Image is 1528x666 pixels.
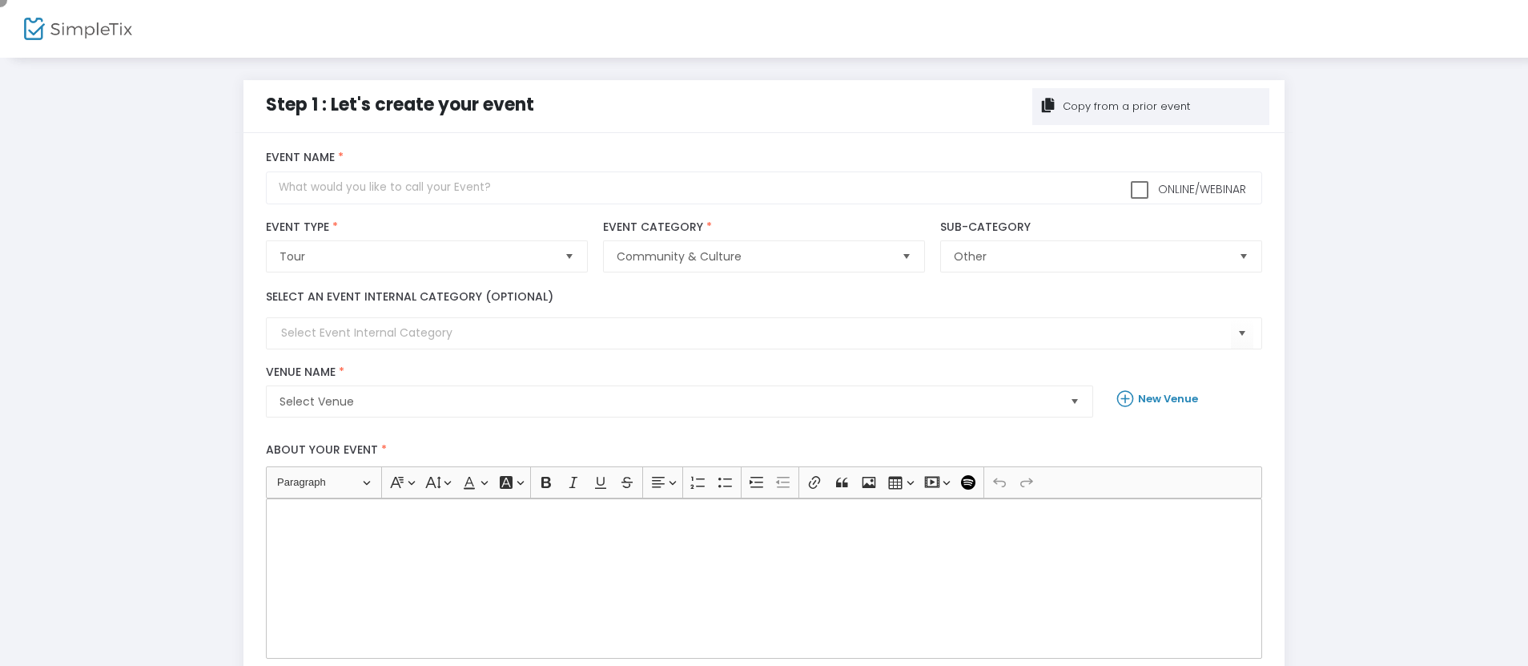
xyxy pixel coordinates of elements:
[277,473,360,492] span: Paragraph
[266,365,1093,380] label: Venue Name
[954,248,1225,264] span: Other
[266,92,534,117] span: Step 1 : Let's create your event
[279,394,1057,410] span: Select Venue
[259,434,1270,466] label: About your event
[281,325,1230,341] input: Select Event Internal Category
[266,498,1261,659] div: Rich Text Editor, main
[279,248,551,264] span: Tour
[1138,391,1198,406] b: New Venue
[270,470,378,495] button: Paragraph
[1232,241,1255,272] button: Select
[1064,386,1086,417] button: Select
[617,248,888,264] span: Community & Culture
[603,220,924,235] label: Event Category
[895,241,918,272] button: Select
[1231,317,1253,350] button: Select
[266,172,1261,204] input: What would you like to call your Event?
[558,241,581,272] button: Select
[1060,99,1190,115] div: Copy from a prior event
[940,220,1261,235] label: Sub-Category
[266,289,553,305] label: Select an event internal category (optional)
[266,220,587,235] label: Event Type
[1155,181,1246,197] span: Online/Webinar
[266,151,1261,165] label: Event Name
[266,466,1261,498] div: Editor toolbar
